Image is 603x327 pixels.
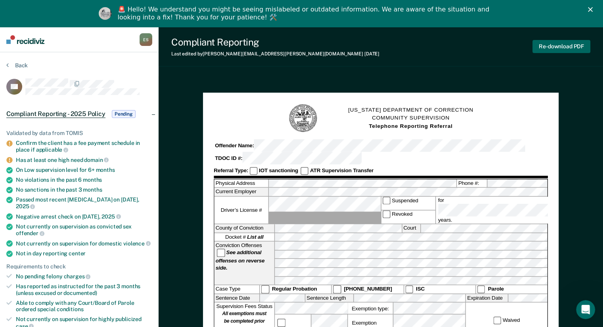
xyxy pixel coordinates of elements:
[416,286,425,292] strong: ISC
[301,167,308,175] input: ATR Supervision Transfer
[140,33,152,46] div: E S
[63,290,97,296] span: documented)
[383,197,391,205] input: Suspended
[112,110,136,118] span: Pending
[305,294,353,302] label: Sentence Length
[383,211,391,219] input: Revoked
[216,249,265,270] strong: See additional offenses on reverse side.
[214,167,248,173] strong: Referral Type:
[16,203,35,209] span: 2025
[532,40,590,53] button: Re-download PDF
[214,241,274,285] div: Conviction Offenses
[217,249,225,257] input: See additional offenses on reverse side.
[492,317,521,325] label: Waived
[588,7,596,12] div: Close
[225,234,263,241] span: Docket #
[214,224,274,232] label: County of Conviction
[118,6,492,21] div: 🚨 Hello! We understand you might be seeing mislabeled or outdated information. We are aware of th...
[16,223,152,237] div: Not currently on supervision as convicted sex
[16,196,152,210] div: Passed most recent [MEDICAL_DATA] on [DATE],
[83,186,102,193] span: months
[6,263,152,270] div: Requirements to check
[214,197,268,224] label: Driver’s License #
[214,285,259,293] div: Case Type
[310,167,373,173] strong: ATR Supervision Transfer
[437,197,558,224] label: for years.
[6,130,152,137] div: Validated by data from TOMIS
[57,306,84,312] span: conditions
[381,197,435,210] label: Suspended
[69,250,86,257] span: center
[6,35,44,44] img: Recidiviz
[576,300,595,319] iframe: Intercom live chat
[214,179,268,188] label: Physical Address
[214,188,268,196] label: Current Employer
[101,213,121,220] span: 2025
[259,167,298,173] strong: IOT sanctioning
[214,294,259,302] label: Sentence Date
[16,230,44,236] span: offender
[171,51,379,57] div: Last edited by [PERSON_NAME][EMAIL_ADDRESS][PERSON_NAME][DOMAIN_NAME]
[215,155,242,161] strong: TDOC ID #:
[402,224,420,232] label: Court
[123,240,151,247] span: violence
[6,62,28,69] button: Back
[457,179,487,188] label: Phone #:
[99,7,111,20] img: Profile image for Kim
[438,204,557,217] input: for years.
[405,285,413,293] input: ISC
[96,167,115,173] span: months
[16,177,152,183] div: No violations in the past 6
[16,140,152,153] div: Confirm the client has a fee payment schedule in place if applicable
[369,123,452,129] strong: Telephone Reporting Referral
[16,283,152,297] div: Has reported as instructed for the past 3 months (unless excused or
[466,294,508,302] label: Expiration Date
[64,273,91,279] span: charges
[16,300,152,313] div: Able to comply with any Court/Board of Parole ordered special
[16,167,152,173] div: On Low supervision level for 6+
[83,177,102,183] span: months
[6,110,105,118] span: Compliant Reporting - 2025 Policy
[16,213,152,220] div: Negative arrest check on [DATE],
[364,51,379,57] span: [DATE]
[493,317,501,325] input: Waived
[333,285,341,293] input: [PHONE_NUMBER]
[348,106,473,131] h1: [US_STATE] DEPARTMENT OF CORRECTION COMMUNITY SUPERVISION
[16,156,152,163] div: Has at least one high need domain
[261,285,269,293] input: Regular Probation
[277,319,285,327] input: Arrearage
[288,103,318,133] img: TN Seal
[16,186,152,193] div: No sanctions in the past 3
[272,286,317,292] strong: Regular Probation
[488,286,504,292] strong: Parole
[348,303,393,314] label: Exemption type:
[171,36,379,48] div: Compliant Reporting
[247,234,263,240] strong: List all
[16,273,152,280] div: No pending felony
[344,286,392,292] strong: [PHONE_NUMBER]
[249,167,257,175] input: IOT sanctioning
[140,33,152,46] button: ES
[381,211,435,224] label: Revoked
[16,250,152,257] div: Not in day reporting
[16,240,152,247] div: Not currently on supervision for domestic
[477,285,485,293] input: Parole
[215,143,254,148] strong: Offender Name:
